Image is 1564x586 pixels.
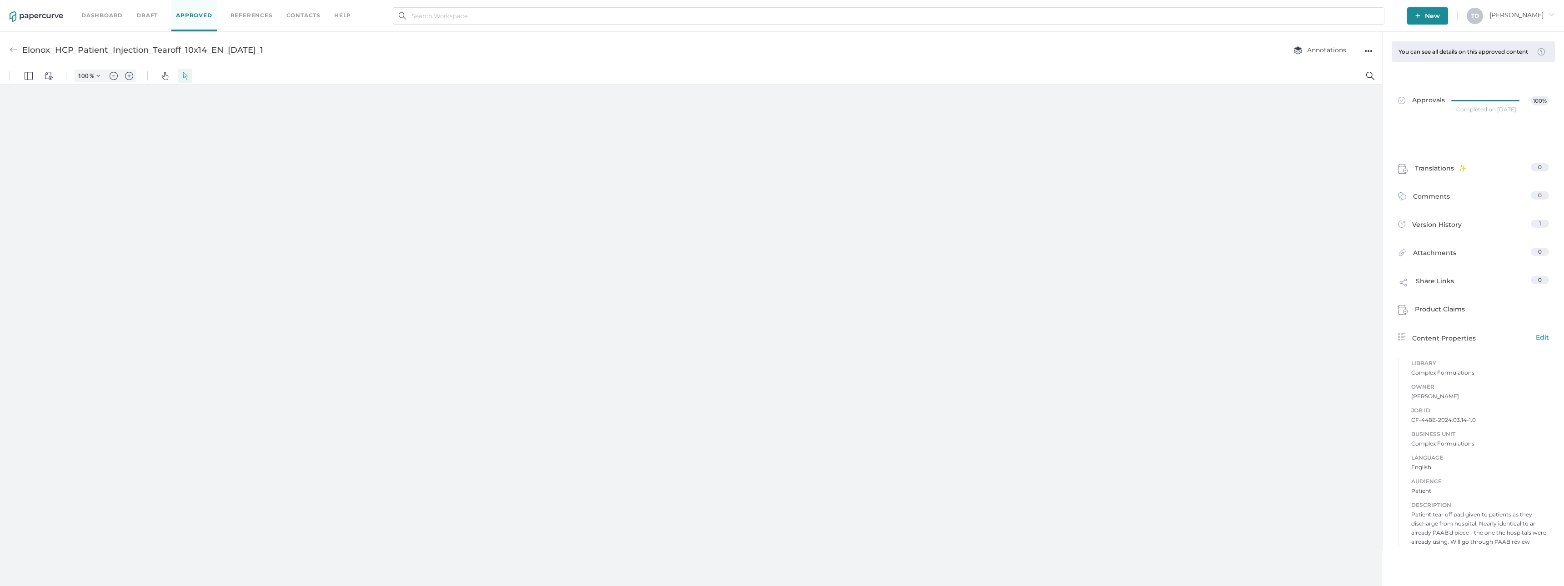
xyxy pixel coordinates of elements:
[1416,276,1454,293] span: Share Links
[1489,11,1554,19] span: [PERSON_NAME]
[1398,220,1549,232] a: Version History1
[1398,333,1405,341] img: content-properties-icon.34d20aed.svg
[110,4,118,12] img: default-minus.svg
[1413,191,1450,205] span: Comments
[1398,97,1405,104] img: approved-grey.341b8de9.svg
[122,2,136,15] button: Zoom in
[181,4,189,12] img: default-select.svg
[45,4,53,12] img: default-viewcontrols.svg
[1398,96,1445,106] span: Approvals
[1411,500,1549,510] span: Description
[1398,191,1549,205] a: Comments0
[1398,305,1408,315] img: claims-icon.71597b81.svg
[1536,332,1549,342] span: Edit
[10,46,18,54] img: back-arrow-grey.72011ae3.svg
[1364,45,1373,57] div: ●●●
[91,2,105,15] button: Zoom Controls
[22,41,263,59] div: Elonox_HCP_Patient_Injection_Tearoff_10x14_EN_[DATE]_1
[75,4,90,12] input: Set zoom
[1415,7,1440,25] span: New
[1411,429,1549,439] span: Business Unit
[1293,46,1346,54] span: Annotations
[158,1,172,15] button: Pan
[1398,332,1549,343] div: Content Properties
[1538,192,1542,199] span: 0
[1411,476,1549,486] span: Audience
[81,10,123,20] a: Dashboard
[1398,164,1408,174] img: claims-icon.71597b81.svg
[1411,392,1549,401] span: [PERSON_NAME]
[1293,46,1303,55] img: annotation-layers.cc6d0e6b.svg
[1398,304,1549,318] a: Product Claims
[231,10,273,20] a: References
[106,2,121,15] button: Zoom out
[1284,41,1355,59] button: Annotations
[1399,48,1533,55] div: You can see all details on this approved content
[1363,1,1378,15] button: Search
[1415,304,1465,318] span: Product Claims
[1393,87,1554,122] a: Approvals100%
[1539,220,1541,227] span: 1
[334,10,351,20] div: help
[1398,163,1549,177] a: Translations0
[393,7,1384,25] input: Search Workspace
[1398,276,1549,293] a: Share Links0
[1538,164,1542,170] span: 0
[1366,4,1374,12] img: default-magnifying-glass.svg
[399,12,406,20] img: search.bf03fe8b.svg
[96,6,100,10] img: chevron.svg
[125,4,133,12] img: default-plus.svg
[1411,368,1549,377] span: Complex Formulations
[1531,96,1549,105] span: 100%
[1471,12,1479,19] span: T D
[1411,439,1549,448] span: Complex Formulations
[1411,382,1549,392] span: Owner
[10,11,63,22] img: papercurve-logo-colour.7244d18c.svg
[1548,11,1554,18] i: arrow_right
[25,4,33,12] img: default-leftsidepanel.svg
[41,1,56,15] button: View Controls
[1412,220,1462,232] span: Version History
[1538,48,1545,55] img: tooltip-default.0a89c667.svg
[1411,463,1549,472] span: English
[136,10,158,20] a: Draft
[90,5,94,12] span: %
[1415,163,1466,177] span: Translations
[1407,7,1448,25] button: New
[1538,248,1542,255] span: 0
[1398,277,1409,290] img: share-link-icon.af96a55c.svg
[1413,248,1456,262] span: Attachments
[286,10,321,20] a: Contacts
[1538,276,1542,283] span: 0
[1411,358,1549,368] span: Library
[1411,406,1549,416] span: Job ID
[1398,248,1549,262] a: Attachments0
[178,1,192,15] button: Select
[1411,486,1549,496] span: Patient
[1398,220,1405,230] img: versions-icon.ee5af6b0.svg
[1411,510,1549,546] span: Patient tear off pad given to patients as they discharge from hospital. Nearly identical to an al...
[1415,13,1420,18] img: plus-white.e19ec114.svg
[161,4,169,12] img: default-pan.svg
[1411,453,1549,463] span: Language
[21,1,36,15] button: Panel
[1398,192,1406,203] img: comment-icon.4fbda5a2.svg
[1411,416,1549,425] span: CF-448E-2024.03.14-1.0
[1398,249,1406,259] img: attachments-icon.0dd0e375.svg
[1398,332,1549,343] a: Content PropertiesEdit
